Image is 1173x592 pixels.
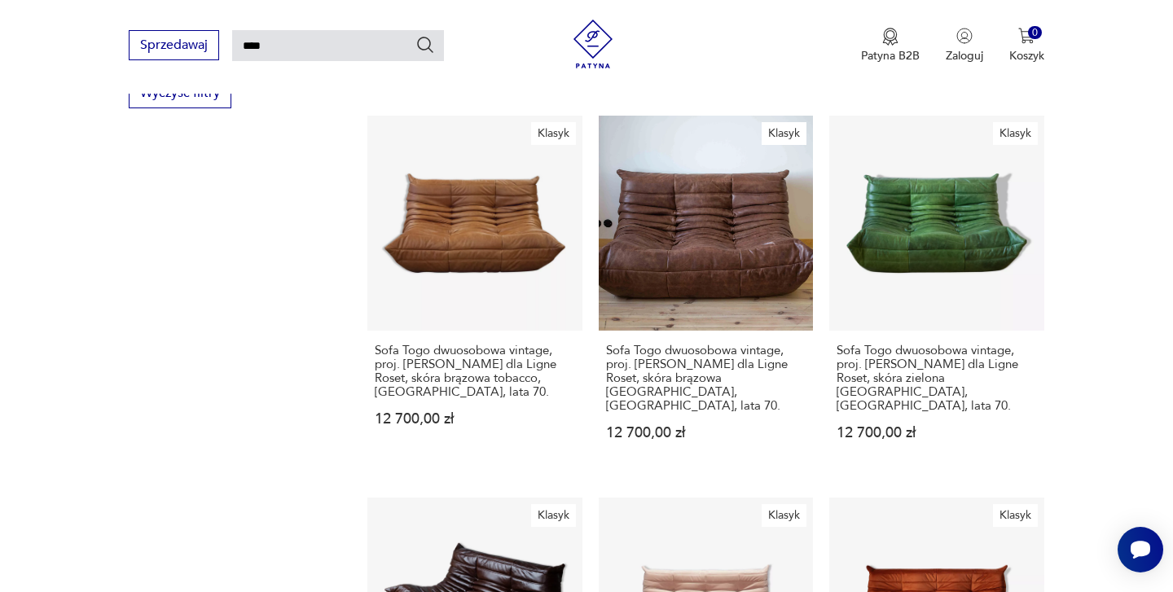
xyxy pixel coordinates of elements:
[861,28,920,64] a: Ikona medaluPatyna B2B
[837,426,1036,440] p: 12 700,00 zł
[1009,28,1044,64] button: 0Koszyk
[1018,28,1035,44] img: Ikona koszyka
[946,28,983,64] button: Zaloguj
[861,48,920,64] p: Patyna B2B
[946,48,983,64] p: Zaloguj
[375,412,574,426] p: 12 700,00 zł
[129,41,219,52] a: Sprzedawaj
[129,30,219,60] button: Sprzedawaj
[569,20,617,68] img: Patyna - sklep z meblami i dekoracjami vintage
[375,344,574,399] h3: Sofa Togo dwuosobowa vintage, proj. [PERSON_NAME] dla Ligne Roset, skóra brązowa tobacco, [GEOGRA...
[882,28,898,46] img: Ikona medalu
[829,116,1043,471] a: KlasykSofa Togo dwuosobowa vintage, proj. M. Ducaroy dla Ligne Roset, skóra zielona dubai, Francj...
[606,426,806,440] p: 12 700,00 zł
[837,344,1036,413] h3: Sofa Togo dwuosobowa vintage, proj. [PERSON_NAME] dla Ligne Roset, skóra zielona [GEOGRAPHIC_DATA...
[367,116,582,471] a: KlasykSofa Togo dwuosobowa vintage, proj. M. Ducaroy dla Ligne Roset, skóra brązowa tobacco, Fran...
[606,344,806,413] h3: Sofa Togo dwuosobowa vintage, proj. [PERSON_NAME] dla Ligne Roset, skóra brązowa [GEOGRAPHIC_DATA...
[956,28,973,44] img: Ikonka użytkownika
[415,35,435,55] button: Szukaj
[1118,527,1163,572] iframe: Smartsupp widget button
[1009,48,1044,64] p: Koszyk
[1028,26,1042,40] div: 0
[861,28,920,64] button: Patyna B2B
[599,116,813,471] a: KlasykSofa Togo dwuosobowa vintage, proj. M. Ducaroy dla Ligne Roset, skóra brązowa dubai, Francj...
